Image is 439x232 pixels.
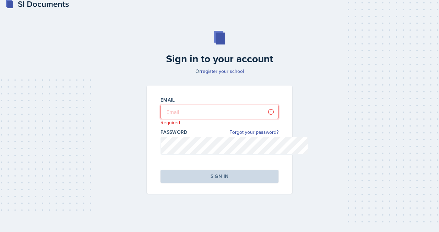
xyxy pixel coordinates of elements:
label: Email [161,96,175,103]
input: Email [161,105,278,119]
label: Password [161,129,188,136]
a: register your school [201,68,244,75]
a: Forgot your password? [229,129,278,136]
p: Required [161,119,278,126]
div: Sign in [211,173,228,180]
h2: Sign in to your account [143,53,296,65]
p: Or [143,68,296,75]
button: Sign in [161,170,278,183]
